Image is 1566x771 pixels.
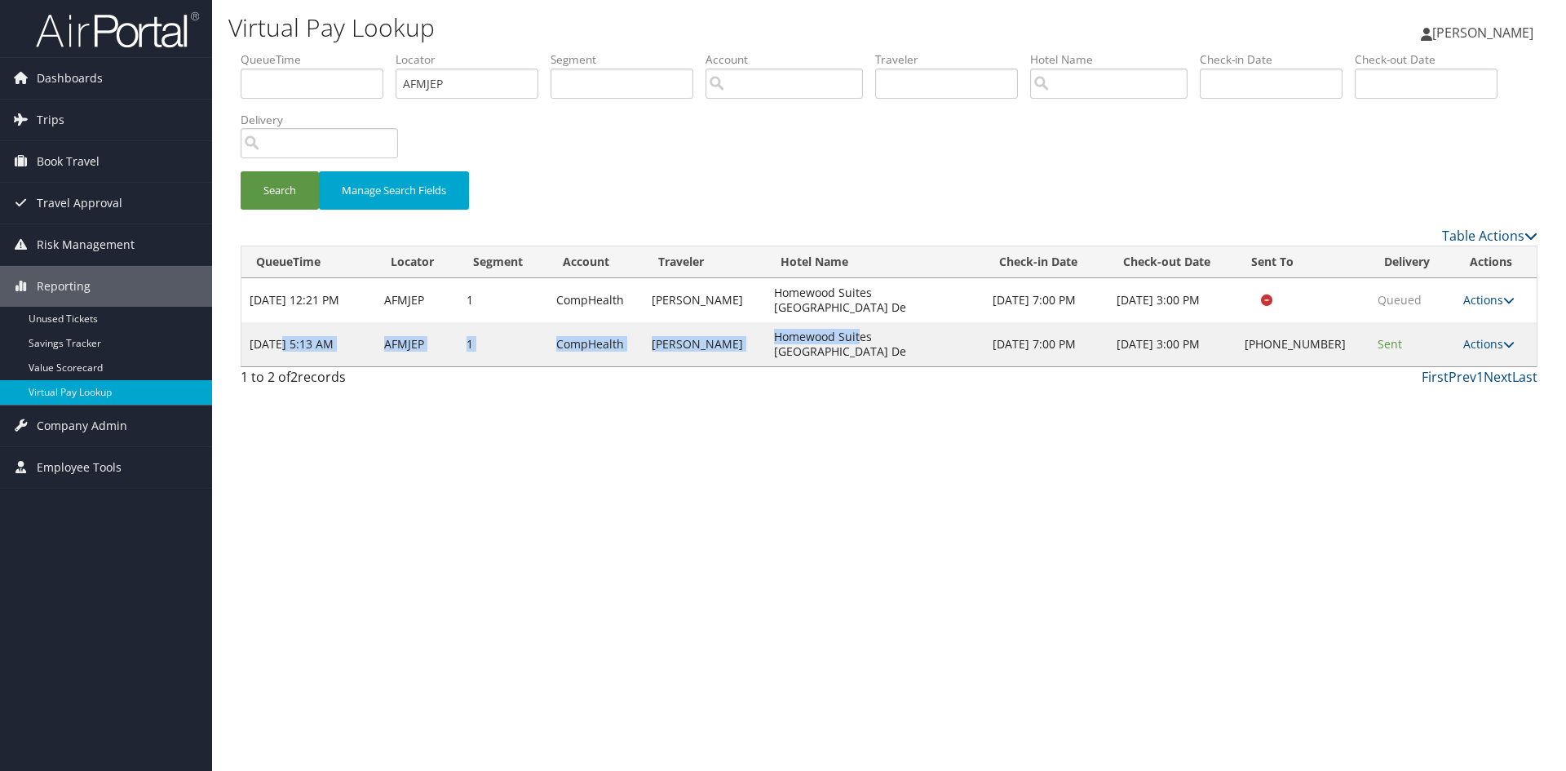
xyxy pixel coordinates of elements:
[1422,368,1449,386] a: First
[37,58,103,99] span: Dashboards
[1236,246,1370,278] th: Sent To: activate to sort column ascending
[37,141,100,182] span: Book Travel
[376,322,458,366] td: AFMJEP
[1378,292,1422,308] span: Queued
[875,51,1030,68] label: Traveler
[644,322,766,366] td: [PERSON_NAME]
[1200,51,1355,68] label: Check-in Date
[241,322,376,366] td: [DATE] 5:13 AM
[1108,246,1236,278] th: Check-out Date: activate to sort column ascending
[241,246,376,278] th: QueueTime: activate to sort column ascending
[766,278,984,322] td: Homewood Suites [GEOGRAPHIC_DATA] De
[1030,51,1200,68] label: Hotel Name
[458,246,548,278] th: Segment: activate to sort column ascending
[984,322,1108,366] td: [DATE] 7:00 PM
[290,368,298,386] span: 2
[37,224,135,265] span: Risk Management
[376,278,458,322] td: AFMJEP
[1108,322,1236,366] td: [DATE] 3:00 PM
[241,171,319,210] button: Search
[36,11,199,49] img: airportal-logo.png
[1236,322,1370,366] td: [PHONE_NUMBER]
[396,51,551,68] label: Locator
[1421,8,1550,57] a: [PERSON_NAME]
[319,171,469,210] button: Manage Search Fields
[37,266,91,307] span: Reporting
[241,51,396,68] label: QueueTime
[376,246,458,278] th: Locator: activate to sort column ascending
[37,405,127,446] span: Company Admin
[644,278,766,322] td: [PERSON_NAME]
[551,51,706,68] label: Segment
[548,246,644,278] th: Account: activate to sort column ascending
[1432,24,1533,42] span: [PERSON_NAME]
[458,278,548,322] td: 1
[706,51,875,68] label: Account
[1512,368,1537,386] a: Last
[984,246,1108,278] th: Check-in Date: activate to sort column ascending
[548,322,644,366] td: CompHealth
[241,112,410,128] label: Delivery
[228,11,1109,45] h1: Virtual Pay Lookup
[766,322,984,366] td: Homewood Suites [GEOGRAPHIC_DATA] De
[1442,227,1537,245] a: Table Actions
[1108,278,1236,322] td: [DATE] 3:00 PM
[458,322,548,366] td: 1
[1463,292,1515,308] a: Actions
[548,278,644,322] td: CompHealth
[1455,246,1537,278] th: Actions
[1378,336,1402,352] span: Sent
[1463,336,1515,352] a: Actions
[1484,368,1512,386] a: Next
[37,183,122,224] span: Travel Approval
[1449,368,1476,386] a: Prev
[241,367,546,395] div: 1 to 2 of records
[984,278,1108,322] td: [DATE] 7:00 PM
[766,246,984,278] th: Hotel Name: activate to sort column ascending
[1369,246,1455,278] th: Delivery: activate to sort column ascending
[1476,368,1484,386] a: 1
[1355,51,1510,68] label: Check-out Date
[37,447,122,488] span: Employee Tools
[37,100,64,140] span: Trips
[644,246,766,278] th: Traveler: activate to sort column ascending
[241,278,376,322] td: [DATE] 12:21 PM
